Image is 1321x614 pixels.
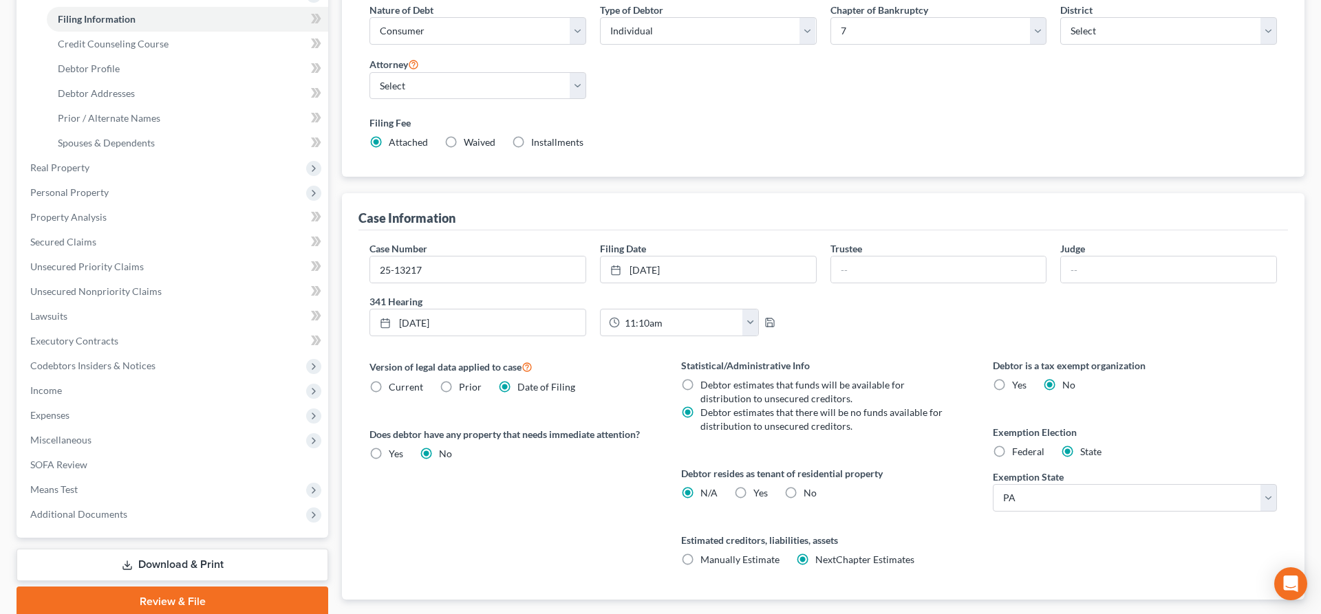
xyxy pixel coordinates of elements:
label: Case Number [369,241,427,256]
span: Prior [459,381,482,393]
span: Debtor Addresses [58,87,135,99]
span: Income [30,384,62,396]
label: Exemption Election [993,425,1277,439]
span: Debtor Profile [58,63,120,74]
span: State [1080,446,1102,457]
span: Yes [389,448,403,459]
label: Version of legal data applied to case [369,358,654,375]
label: Exemption State [993,470,1064,484]
span: Attached [389,136,428,148]
label: Nature of Debt [369,3,433,17]
span: No [804,487,817,498]
span: Installments [531,136,583,148]
a: Filing Information [47,7,328,32]
span: Unsecured Nonpriority Claims [30,285,162,297]
span: Federal [1012,446,1044,457]
input: -- : -- [620,309,743,336]
a: SOFA Review [19,452,328,477]
label: Trustee [830,241,862,256]
a: [DATE] [601,256,816,283]
label: District [1060,3,1093,17]
span: NextChapter Estimates [815,553,914,565]
span: N/A [700,487,718,498]
span: Codebtors Insiders & Notices [30,360,155,371]
span: Date of Filing [517,381,575,393]
span: Unsecured Priority Claims [30,261,144,272]
span: Debtor estimates that funds will be available for distribution to unsecured creditors. [700,379,905,404]
span: Means Test [30,483,78,495]
span: Personal Property [30,186,109,198]
span: Miscellaneous [30,434,92,446]
span: Prior / Alternate Names [58,112,160,124]
input: Enter case number... [370,256,586,283]
a: Prior / Alternate Names [47,106,328,131]
span: Additional Documents [30,508,127,520]
span: Real Property [30,162,89,173]
a: Debtor Profile [47,56,328,81]
span: Secured Claims [30,236,96,248]
div: Case Information [358,210,455,226]
span: No [1062,379,1075,391]
span: Yes [753,487,768,498]
span: No [439,448,452,459]
input: -- [1061,256,1276,283]
a: Property Analysis [19,205,328,230]
span: Yes [1012,379,1027,391]
input: -- [831,256,1046,283]
label: Chapter of Bankruptcy [830,3,928,17]
a: Download & Print [17,549,328,581]
label: Type of Debtor [600,3,663,17]
span: Current [389,381,423,393]
label: Judge [1060,241,1085,256]
span: Lawsuits [30,310,67,322]
div: Open Intercom Messenger [1274,567,1307,600]
span: Waived [464,136,495,148]
span: SOFA Review [30,459,87,470]
span: Credit Counseling Course [58,38,169,50]
a: Credit Counseling Course [47,32,328,56]
span: Expenses [30,409,69,421]
a: [DATE] [370,309,586,336]
a: Executory Contracts [19,329,328,353]
label: Filing Fee [369,116,1277,130]
span: Filing Information [58,13,136,25]
span: Property Analysis [30,211,107,223]
span: Executory Contracts [30,335,118,347]
label: 341 Hearing [363,294,824,309]
span: Manually Estimate [700,553,780,565]
span: Spouses & Dependents [58,137,155,149]
a: Debtor Addresses [47,81,328,106]
label: Does debtor have any property that needs immediate attention? [369,427,654,441]
label: Estimated creditors, liabilities, assets [681,533,965,547]
label: Attorney [369,56,419,72]
a: Lawsuits [19,304,328,329]
label: Debtor is a tax exempt organization [993,358,1277,373]
label: Debtor resides as tenant of residential property [681,466,965,481]
label: Statistical/Administrative Info [681,358,965,373]
a: Unsecured Nonpriority Claims [19,279,328,304]
a: Spouses & Dependents [47,131,328,155]
a: Unsecured Priority Claims [19,254,328,279]
label: Filing Date [600,241,646,256]
a: Secured Claims [19,230,328,254]
span: Debtor estimates that there will be no funds available for distribution to unsecured creditors. [700,406,943,432]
